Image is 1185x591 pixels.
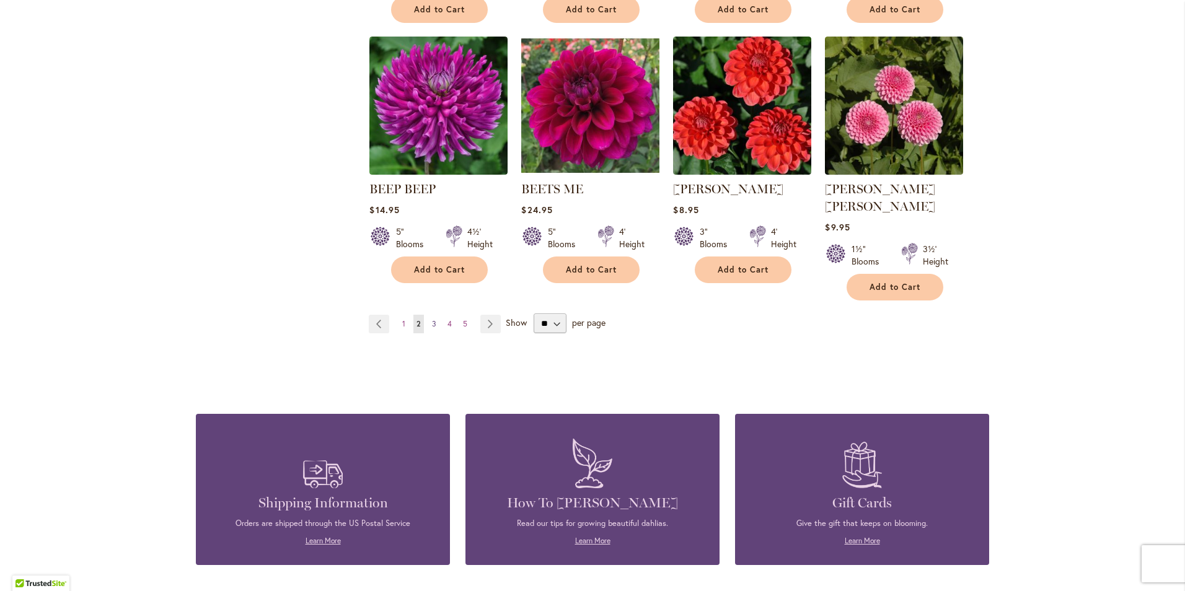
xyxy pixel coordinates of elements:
div: 4' Height [771,225,796,250]
span: Add to Cart [718,4,769,15]
a: BENJAMIN MATTHEW [673,165,811,177]
span: Add to Cart [566,4,617,15]
span: Show [506,317,527,328]
span: $14.95 [369,204,399,216]
h4: How To [PERSON_NAME] [484,494,701,512]
img: BEETS ME [521,37,659,175]
a: 1 [399,315,408,333]
span: 3 [432,319,436,328]
div: 3" Blooms [700,225,734,250]
a: BEEP BEEP [369,165,508,177]
img: BENJAMIN MATTHEW [673,37,811,175]
div: 3½' Height [923,243,948,268]
span: Add to Cart [870,4,920,15]
div: 5" Blooms [396,225,431,250]
button: Add to Cart [543,256,640,283]
span: 4 [447,319,452,328]
iframe: Launch Accessibility Center [9,547,44,582]
span: Add to Cart [414,4,465,15]
p: Give the gift that keeps on blooming. [754,518,971,529]
span: 1 [402,319,405,328]
img: BETTY ANNE [825,37,963,175]
h4: Gift Cards [754,494,971,512]
a: 5 [460,315,470,333]
button: Add to Cart [391,256,488,283]
span: 5 [463,319,467,328]
span: Add to Cart [414,265,465,275]
a: Learn More [845,536,880,545]
p: Read our tips for growing beautiful dahlias. [484,518,701,529]
a: 4 [444,315,455,333]
button: Add to Cart [695,256,791,283]
span: Add to Cart [870,282,920,292]
div: 4½' Height [467,225,493,250]
a: [PERSON_NAME] [PERSON_NAME] [825,182,935,214]
a: BEETS ME [521,182,583,196]
p: Orders are shipped through the US Postal Service [214,518,431,529]
div: 1½" Blooms [852,243,886,268]
a: BEETS ME [521,165,659,177]
a: Learn More [306,536,341,545]
a: BEEP BEEP [369,182,436,196]
span: per page [572,317,606,328]
a: BETTY ANNE [825,165,963,177]
button: Add to Cart [847,274,943,300]
h4: Shipping Information [214,494,431,512]
span: Add to Cart [718,265,769,275]
span: Add to Cart [566,265,617,275]
a: 3 [429,315,439,333]
span: $8.95 [673,204,698,216]
a: Learn More [575,536,610,545]
div: 5" Blooms [548,225,583,250]
img: BEEP BEEP [369,37,508,175]
span: 2 [416,319,421,328]
a: [PERSON_NAME] [673,182,783,196]
span: $24.95 [521,204,552,216]
div: 4' Height [619,225,645,250]
span: $9.95 [825,221,850,233]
